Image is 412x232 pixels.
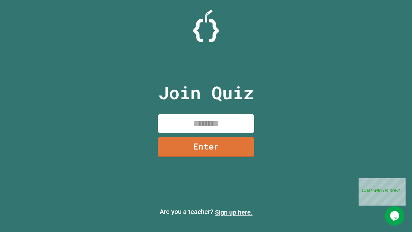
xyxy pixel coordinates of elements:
[193,10,219,42] img: Logo.svg
[5,207,407,217] p: Are you a teacher?
[158,137,254,157] a: Enter
[359,178,406,206] iframe: chat widget
[158,79,254,106] p: Join Quiz
[385,206,406,226] iframe: chat widget
[215,208,253,216] a: Sign up here.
